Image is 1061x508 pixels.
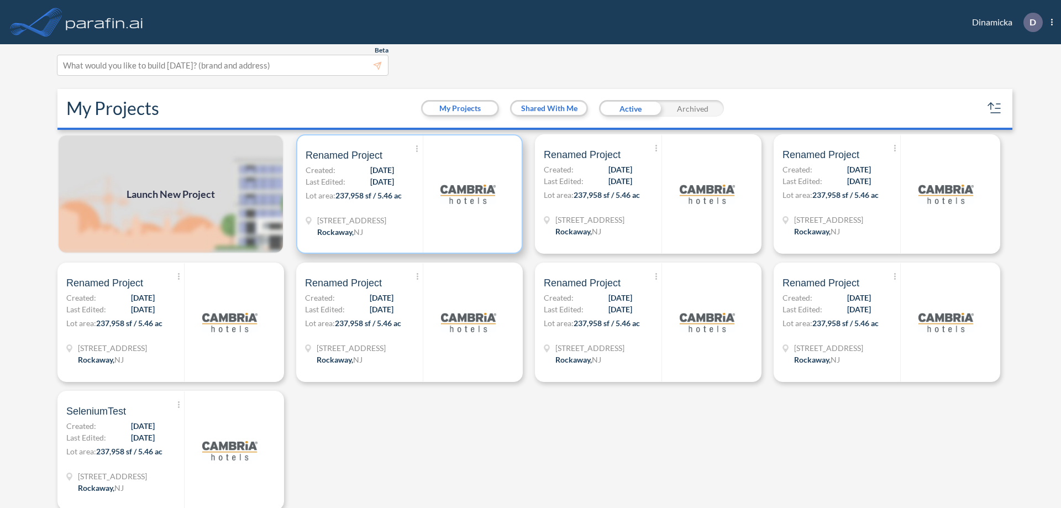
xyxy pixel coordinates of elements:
[306,191,335,200] span: Lot area:
[131,432,155,443] span: [DATE]
[680,166,735,222] img: logo
[78,354,124,365] div: Rockaway, NJ
[782,276,859,290] span: Renamed Project
[78,482,124,494] div: Rockaway, NJ
[440,166,496,222] img: logo
[202,295,258,350] img: logo
[555,226,601,237] div: Rockaway, NJ
[544,148,621,161] span: Renamed Project
[555,355,592,364] span: Rockaway ,
[370,303,393,315] span: [DATE]
[131,420,155,432] span: [DATE]
[335,318,401,328] span: 237,958 sf / 5.46 ac
[306,149,382,162] span: Renamed Project
[831,355,840,364] span: NJ
[847,164,871,175] span: [DATE]
[66,292,96,303] span: Created:
[794,355,831,364] span: Rockaway ,
[354,227,363,237] span: NJ
[423,102,497,115] button: My Projects
[555,227,592,236] span: Rockaway ,
[353,355,363,364] span: NJ
[131,292,155,303] span: [DATE]
[794,226,840,237] div: Rockaway, NJ
[574,318,640,328] span: 237,958 sf / 5.46 ac
[555,342,624,354] span: 321 Mt Hope Ave
[918,166,974,222] img: logo
[64,11,145,33] img: logo
[66,447,96,456] span: Lot area:
[317,227,354,237] span: Rockaway ,
[66,420,96,432] span: Created:
[812,318,879,328] span: 237,958 sf / 5.46 ac
[512,102,586,115] button: Shared With Me
[680,295,735,350] img: logo
[66,405,126,418] span: SeleniumTest
[986,99,1004,117] button: sort
[608,175,632,187] span: [DATE]
[66,98,159,119] h2: My Projects
[78,483,114,493] span: Rockaway ,
[317,342,386,354] span: 321 Mt Hope Ave
[57,134,284,254] img: add
[317,214,386,226] span: 321 Mt Hope Ave
[794,354,840,365] div: Rockaway, NJ
[66,276,143,290] span: Renamed Project
[661,100,724,117] div: Archived
[78,342,147,354] span: 321 Mt Hope Ave
[317,226,363,238] div: Rockaway, NJ
[441,295,496,350] img: logo
[127,187,215,202] span: Launch New Project
[306,176,345,187] span: Last Edited:
[335,191,402,200] span: 237,958 sf / 5.46 ac
[544,292,574,303] span: Created:
[831,227,840,236] span: NJ
[202,423,258,478] img: logo
[114,483,124,493] span: NJ
[544,318,574,328] span: Lot area:
[544,175,584,187] span: Last Edited:
[375,46,388,55] span: Beta
[66,303,106,315] span: Last Edited:
[782,175,822,187] span: Last Edited:
[794,342,863,354] span: 321 Mt Hope Ave
[918,295,974,350] img: logo
[555,214,624,226] span: 321 Mt Hope Ave
[370,176,394,187] span: [DATE]
[305,292,335,303] span: Created:
[544,190,574,200] span: Lot area:
[555,354,601,365] div: Rockaway, NJ
[782,190,812,200] span: Lot area:
[608,292,632,303] span: [DATE]
[78,470,147,482] span: 321 Mt Hope Ave
[574,190,640,200] span: 237,958 sf / 5.46 ac
[114,355,124,364] span: NJ
[96,318,162,328] span: 237,958 sf / 5.46 ac
[131,303,155,315] span: [DATE]
[592,355,601,364] span: NJ
[955,13,1053,32] div: Dinamicka
[370,164,394,176] span: [DATE]
[78,355,114,364] span: Rockaway ,
[317,354,363,365] div: Rockaway, NJ
[847,175,871,187] span: [DATE]
[544,303,584,315] span: Last Edited:
[317,355,353,364] span: Rockaway ,
[544,164,574,175] span: Created:
[782,164,812,175] span: Created:
[782,318,812,328] span: Lot area:
[608,303,632,315] span: [DATE]
[306,164,335,176] span: Created:
[66,432,106,443] span: Last Edited:
[782,292,812,303] span: Created:
[305,318,335,328] span: Lot area:
[592,227,601,236] span: NJ
[608,164,632,175] span: [DATE]
[370,292,393,303] span: [DATE]
[1030,17,1036,27] p: D
[305,276,382,290] span: Renamed Project
[847,292,871,303] span: [DATE]
[544,276,621,290] span: Renamed Project
[782,303,822,315] span: Last Edited:
[782,148,859,161] span: Renamed Project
